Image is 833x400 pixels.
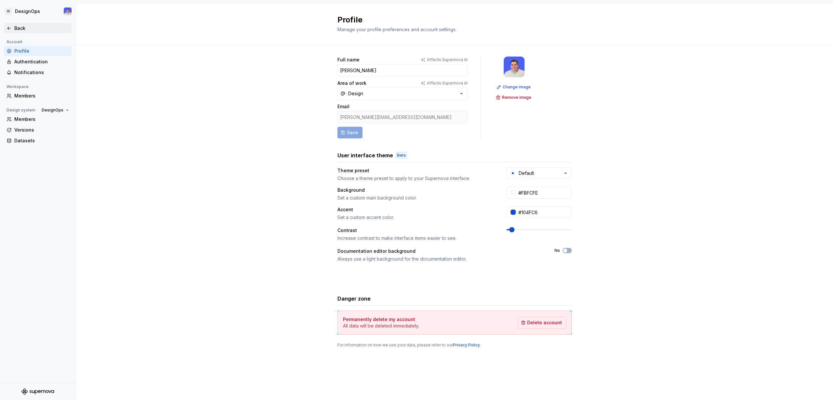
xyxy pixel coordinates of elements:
[507,167,572,179] button: Default
[453,342,480,347] a: Privacy Policy
[4,38,25,46] div: Account
[337,214,495,221] div: Set a custom accent color.
[5,7,12,15] div: ID
[337,57,360,63] label: Full name
[527,319,562,326] span: Delete account
[337,206,353,213] div: Accent
[494,93,534,102] button: Remove image
[337,103,349,110] label: Email
[519,170,534,176] div: Default
[4,106,38,114] div: Design system
[337,187,365,193] div: Background
[14,137,69,144] div: Datasets
[4,57,72,67] a: Authentication
[14,69,69,76] div: Notifications
[337,248,416,254] div: Documentation editor background
[337,151,393,159] h3: User interface theme
[337,80,366,86] label: Area of work
[21,388,54,395] svg: Supernova Logo
[516,187,572,199] input: #FFFFFF
[337,295,371,303] h3: Danger zone
[337,342,572,348] div: For information on how we use your data, please refer to our .
[503,84,531,90] span: Change image
[343,323,419,329] p: All data will be deleted immediately.
[516,206,572,218] input: #104FC6
[42,108,63,113] span: DesignOps
[4,125,72,135] a: Versions
[396,152,407,159] div: Beta
[337,195,495,201] div: Set a custom main background color.
[4,83,31,91] div: Workspace
[14,25,69,32] div: Back
[502,95,531,100] span: Remove image
[4,135,72,146] a: Datasets
[64,7,72,15] img: Mauro Berteri
[4,114,72,124] a: Members
[337,235,495,241] div: Increase contrast to make interface items easier to see.
[14,48,69,54] div: Profile
[15,8,40,15] div: DesignOps
[4,23,72,33] a: Back
[427,81,468,86] p: Affects Supernova AI
[337,227,357,234] div: Contrast
[337,27,457,32] span: Manage your profile preferences and account settings.
[337,167,369,174] div: Theme preset
[337,15,564,25] h2: Profile
[348,90,363,97] div: Design
[337,175,495,182] div: Choose a theme preset to apply to your Supernova interface.
[14,116,69,123] div: Members
[518,317,566,329] button: Delete account
[343,316,415,323] h4: Permanently delete my account
[554,248,560,253] label: No
[427,57,468,62] p: Affects Supernova AI
[504,57,525,77] img: Mauro Berteri
[1,4,74,19] button: IDDesignOpsMauro Berteri
[4,67,72,78] a: Notifications
[495,83,534,92] button: Change image
[4,46,72,56] a: Profile
[14,58,69,65] div: Authentication
[14,93,69,99] div: Members
[337,256,543,262] div: Always use a light background for the documentation editor.
[4,91,72,101] a: Members
[14,127,69,133] div: Versions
